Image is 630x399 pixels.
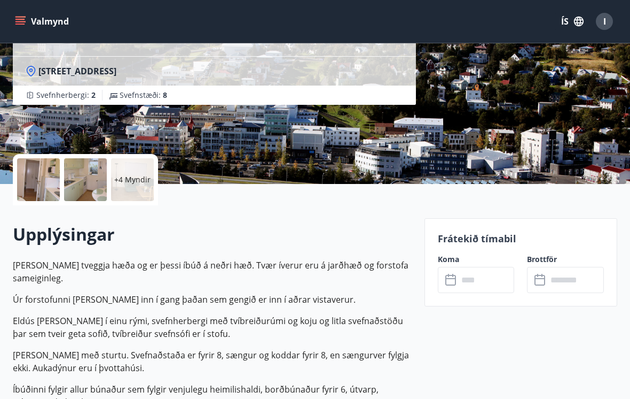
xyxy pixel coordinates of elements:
span: I [603,16,606,27]
p: [PERSON_NAME] með sturtu. Svefnaðstaða er fyrir 8, sængur og koddar fyrir 8, en sængurver fylgja ... [13,349,412,374]
span: 8 [163,90,167,100]
span: [STREET_ADDRESS] [38,65,116,77]
button: I [592,9,617,34]
p: Eldús [PERSON_NAME] í einu rými, svefnherbergi með tvíbreiðurúmi og koju og litla svefnaðstöðu þa... [13,314,412,340]
p: [PERSON_NAME] tveggja hæða og er þessi íbúð á neðri hæð. Tvær íverur eru á jarðhæð og forstofa sa... [13,259,412,285]
h2: Upplýsingar [13,222,412,246]
span: 2 [91,90,96,100]
p: +4 Myndir [114,174,151,185]
span: Svefnstæði : [120,90,167,101]
label: Brottför [527,254,604,265]
button: ÍS [555,12,589,31]
button: menu [13,12,73,31]
p: Frátekið tímabil [438,232,604,245]
label: Koma [438,254,515,265]
span: Svefnherbergi : [36,90,96,101]
p: Úr forstofunni [PERSON_NAME] inn í gang þaðan sem gengið er inn í aðrar vistaverur. [13,293,412,306]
